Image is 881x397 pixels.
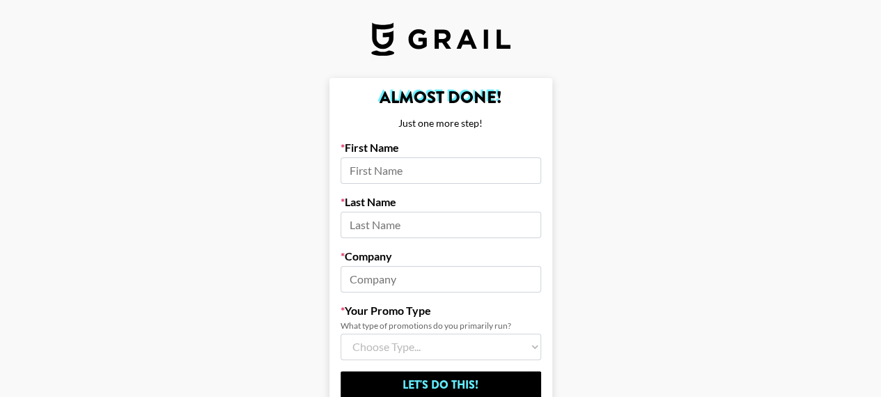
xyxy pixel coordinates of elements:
h2: Almost Done! [341,89,541,106]
input: First Name [341,157,541,184]
input: Last Name [341,212,541,238]
label: Your Promo Type [341,304,541,318]
img: Grail Talent Logo [371,22,510,56]
input: Company [341,266,541,293]
label: First Name [341,141,541,155]
div: Just one more step! [341,117,541,130]
label: Last Name [341,195,541,209]
div: What type of promotions do you primarily run? [341,320,541,331]
label: Company [341,249,541,263]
